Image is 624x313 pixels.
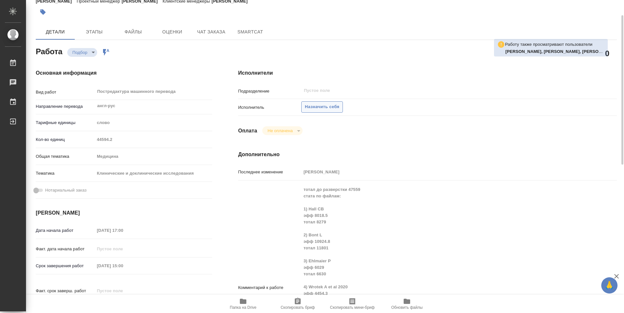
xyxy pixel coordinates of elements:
[40,28,71,36] span: Детали
[95,244,151,254] input: Пустое поле
[95,151,212,162] div: Медицина
[305,103,339,111] span: Назначить себя
[71,50,89,55] button: Подбор
[262,126,302,135] div: Подбор
[95,261,151,270] input: Пустое поле
[36,263,95,269] p: Срок завершения работ
[238,69,617,77] h4: Исполнители
[36,69,212,77] h4: Основная информация
[95,168,212,179] div: Клинические и доклинические исследования
[36,288,95,294] p: Факт. срок заверш. работ
[196,28,227,36] span: Чат заказа
[238,169,301,175] p: Последнее изменение
[118,28,149,36] span: Файлы
[36,136,95,143] p: Кол-во единиц
[238,151,617,158] h4: Дополнительно
[303,87,570,94] input: Пустое поле
[301,101,343,113] button: Назначить себя
[238,284,301,291] p: Комментарий к работе
[36,103,95,110] p: Направление перевода
[235,28,266,36] span: SmartCat
[95,226,151,235] input: Пустое поле
[36,45,62,57] h2: Работа
[238,127,257,135] h4: Оплата
[95,117,212,128] div: слово
[67,48,97,57] div: Подбор
[280,305,315,310] span: Скопировать бриф
[505,41,592,48] p: Работу также просматривают пользователи
[45,187,86,194] span: Нотариальный заказ
[36,246,95,252] p: Факт. дата начала работ
[301,167,585,177] input: Пустое поле
[325,295,380,313] button: Скопировать мини-бриф
[36,89,95,95] p: Вид работ
[604,279,615,292] span: 🙏
[95,286,151,295] input: Пустое поле
[601,277,617,294] button: 🙏
[36,119,95,126] p: Тарифные единицы
[36,209,212,217] h4: [PERSON_NAME]
[270,295,325,313] button: Скопировать бриф
[238,104,301,111] p: Исполнитель
[330,305,374,310] span: Скопировать мини-бриф
[36,227,95,234] p: Дата начала работ
[79,28,110,36] span: Этапы
[36,5,50,19] button: Добавить тэг
[230,305,256,310] span: Папка на Drive
[505,48,604,55] p: Водянникова Екатерина, Атминис Кристина, Горшкова Валентина, Никитина Полина, Матвеева Елена
[238,88,301,94] p: Подразделение
[216,295,270,313] button: Папка на Drive
[36,170,95,177] p: Тематика
[95,135,212,144] input: Пустое поле
[266,128,294,133] button: Не оплачена
[157,28,188,36] span: Оценки
[380,295,434,313] button: Обновить файлы
[36,153,95,160] p: Общая тематика
[391,305,423,310] span: Обновить файлы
